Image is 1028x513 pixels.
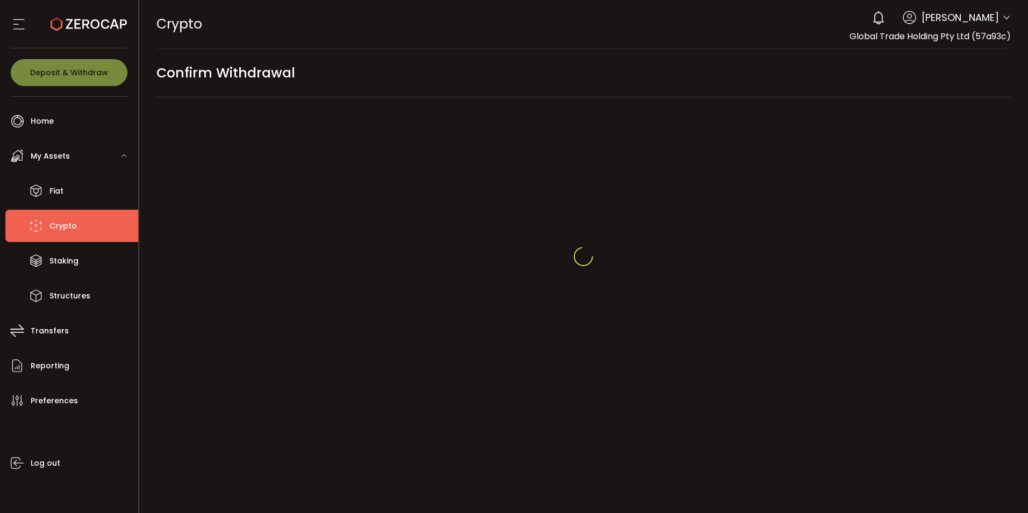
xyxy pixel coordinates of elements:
span: My Assets [31,148,70,164]
span: Preferences [31,393,78,409]
span: Home [31,113,54,129]
span: Structures [49,288,90,304]
span: Staking [49,253,78,269]
span: Fiat [49,183,63,199]
span: Crypto [49,218,77,234]
span: Reporting [31,358,69,374]
span: Transfers [31,323,69,339]
span: Deposit & Withdraw [30,69,108,76]
span: Log out [31,455,60,471]
button: Deposit & Withdraw [11,59,127,86]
